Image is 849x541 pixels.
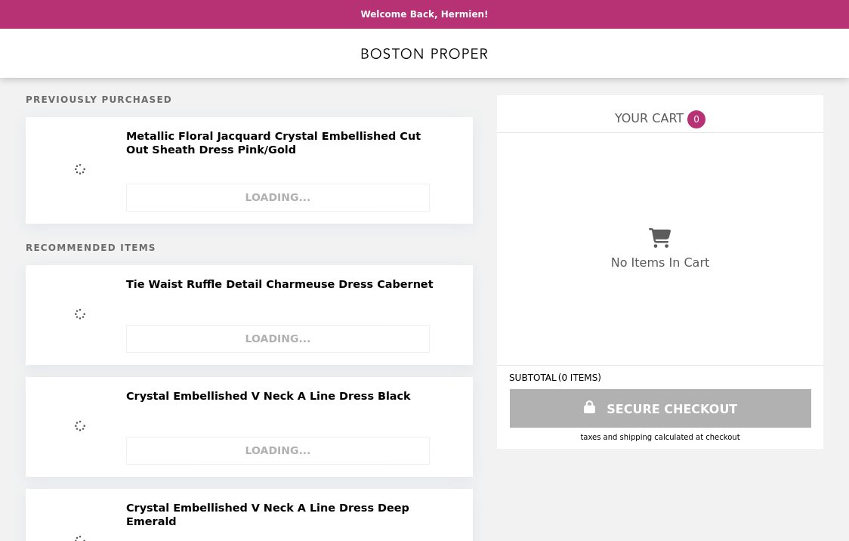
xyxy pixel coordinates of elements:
h5: Recommended Items [26,243,473,253]
h2: Crystal Embellished V Neck A Line Dress Black [126,389,417,403]
h2: Crystal Embellished V Neck A Line Dress Deep Emerald [126,501,450,529]
h2: Metallic Floral Jacquard Crystal Embellished Cut Out Sheath Dress Pink/Gold [126,129,450,157]
img: Brand Logo [361,38,488,69]
span: ( 0 ITEMS ) [558,373,601,383]
div: Taxes and Shipping calculated at checkout [509,433,811,441]
span: YOUR CART [615,111,684,125]
p: Welcome Back, Hermien! [360,9,488,20]
p: No Items In Cart [611,255,709,270]
span: SUBTOTAL [509,373,558,383]
h2: Tie Waist Ruffle Detail Charmeuse Dress Cabernet [126,277,440,291]
span: 0 [687,110,705,128]
h5: Previously Purchased [26,94,473,105]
